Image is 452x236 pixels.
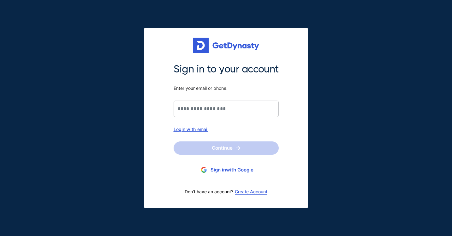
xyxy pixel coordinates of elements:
span: Enter your email or phone. [174,85,279,91]
img: Get started for free with Dynasty Trust Company [193,38,259,53]
div: Don’t have an account? [174,185,279,198]
div: Login with email [174,127,279,132]
span: Sign in to your account [174,63,279,76]
button: Sign inwith Google [174,164,279,176]
a: Create Account [235,189,267,194]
